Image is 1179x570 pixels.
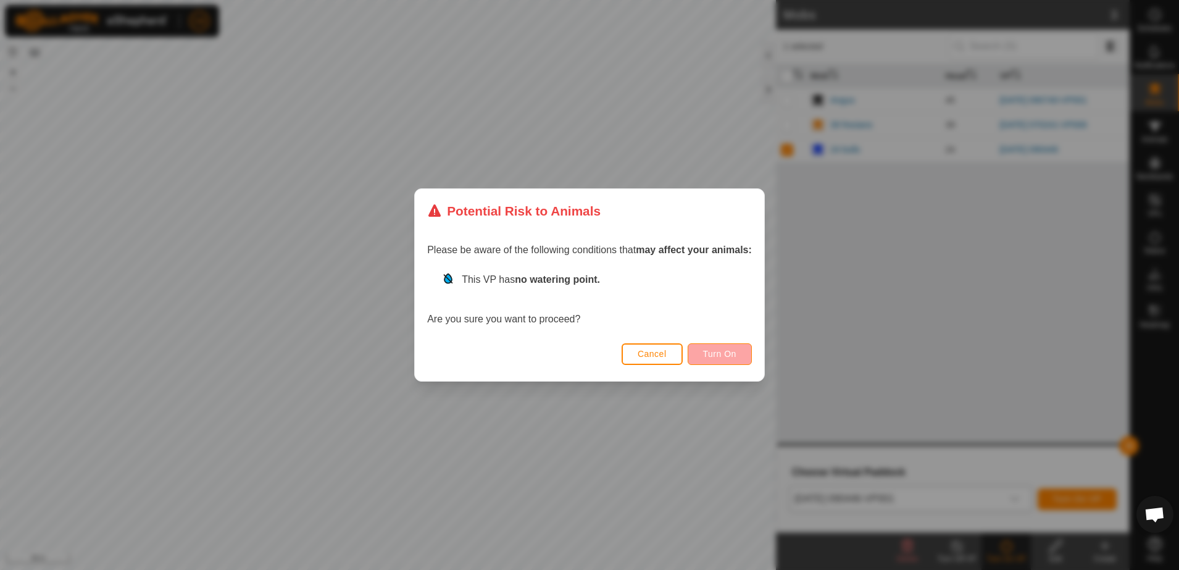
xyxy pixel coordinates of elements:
strong: no watering point. [515,274,600,285]
span: Cancel [638,349,667,359]
button: Cancel [622,343,683,365]
div: Potential Risk to Animals [427,201,601,220]
div: Open chat [1136,496,1173,533]
strong: may affect your animals: [636,245,752,255]
span: This VP has [462,274,600,285]
span: Turn On [703,349,736,359]
button: Turn On [688,343,752,365]
div: Are you sure you want to proceed? [427,272,752,327]
span: Please be aware of the following conditions that [427,245,752,255]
